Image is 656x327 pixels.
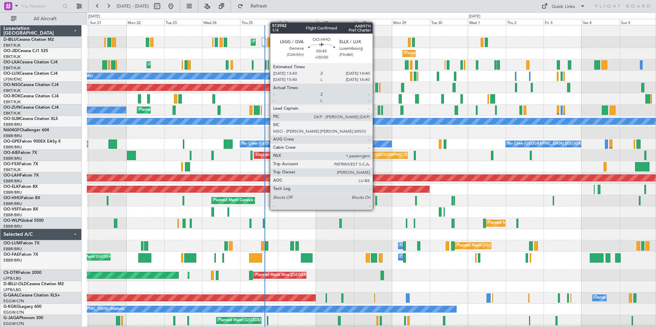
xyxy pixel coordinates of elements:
[3,241,39,245] a: OO-LUMFalcon 7X
[3,167,21,172] a: EBKT/KJK
[126,19,164,25] div: Mon 22
[291,60,419,70] div: A/C Unavailable [GEOGRAPHIC_DATA] ([GEOGRAPHIC_DATA] National)
[3,316,43,320] a: G-JAGAPhenom 300
[3,122,22,127] a: EBBR/BRU
[3,185,38,189] a: OO-ELKFalcon 8X
[3,128,20,132] span: N604GF
[234,1,276,12] button: Refresh
[3,77,22,82] a: LFSN/ENC
[3,282,64,286] a: D-IBLU-OLDCessna Citation M2
[3,207,38,211] a: OO-VSFFalcon 8X
[3,162,38,166] a: OO-FSXFalcon 7X
[3,305,42,309] a: G-KGKGLegacy 600
[488,218,537,228] div: Planned Maint Milan (Linate)
[392,19,430,25] div: Mon 29
[3,271,18,275] span: CS-DTR
[3,94,59,98] a: OO-ROKCessna Citation CJ4
[3,128,49,132] a: N604GFChallenger 604
[3,201,22,206] a: EBBR/BRU
[594,293,606,303] div: Owner
[3,145,22,150] a: EBBR/BRU
[354,19,392,25] div: Sun 28
[149,60,223,70] div: AOG Maint Kortrijk-[GEOGRAPHIC_DATA]
[3,287,21,292] a: LFPB/LBG
[255,270,332,280] div: Planned Maint Nice ([GEOGRAPHIC_DATA])
[89,19,127,25] div: Sun 21
[400,241,447,251] div: Owner Melsbroek Air Base
[3,65,21,71] a: EBKT/KJK
[21,1,60,11] input: Trip Number
[3,173,20,178] span: OO-LAH
[3,106,21,110] span: OO-ZUN
[3,282,27,286] span: D-IBLU-OLD
[3,83,59,87] a: OO-NSGCessna Citation CJ4
[3,276,21,281] a: LFPB/LBG
[3,106,59,110] a: OO-ZUNCessna Citation CJ4
[3,253,19,257] span: OO-FAE
[3,196,21,200] span: OO-HHO
[405,48,484,59] div: Planned Maint Kortrijk-[GEOGRAPHIC_DATA]
[3,49,18,53] span: OO-JID
[538,1,589,12] button: Quick Links
[291,161,371,172] div: Planned Maint Kortrijk-[GEOGRAPHIC_DATA]
[3,38,17,42] span: D-IBLU
[430,19,468,25] div: Tue 30
[139,105,219,115] div: Planned Maint Kortrijk-[GEOGRAPHIC_DATA]
[3,207,19,211] span: OO-VSF
[213,195,270,206] div: Planned Maint Geneva (Cointrin)
[3,321,24,326] a: EGGW/LTN
[3,253,38,257] a: OO-FAEFalcon 7X
[3,140,60,144] a: OO-GPEFalcon 900EX EASy II
[240,19,278,25] div: Thu 25
[218,315,326,326] div: Planned Maint [GEOGRAPHIC_DATA] ([GEOGRAPHIC_DATA])
[3,43,21,48] a: EBKT/KJK
[3,72,58,76] a: OO-LUXCessna Citation CJ4
[507,139,622,149] div: No Crew [GEOGRAPHIC_DATA] ([GEOGRAPHIC_DATA] National)
[329,60,357,70] div: A/C Unavailable
[291,37,419,47] div: A/C Unavailable [GEOGRAPHIC_DATA] ([GEOGRAPHIC_DATA] National)
[3,38,54,42] a: D-IBLUCessna Citation M2
[3,258,22,263] a: EBBR/BRU
[3,151,37,155] a: OO-AIEFalcon 7X
[329,37,438,47] div: A/C Unavailable [GEOGRAPHIC_DATA]-[GEOGRAPHIC_DATA]
[3,60,58,64] a: OO-LXACessna Citation CJ4
[3,241,21,245] span: OO-LUM
[3,133,22,138] a: EBBR/BRU
[552,3,575,10] div: Quick Links
[242,139,357,149] div: No Crew [GEOGRAPHIC_DATA] ([GEOGRAPHIC_DATA] National)
[3,60,20,64] span: OO-LXA
[3,156,22,161] a: EBBR/BRU
[3,72,20,76] span: OO-LUX
[3,293,19,298] span: G-GAAL
[3,310,24,315] a: EGGW/LTN
[3,305,20,309] span: G-KGKG
[3,196,40,200] a: OO-HHOFalcon 8X
[3,246,22,252] a: EBBR/BRU
[3,88,21,93] a: EBKT/KJK
[253,37,329,47] div: Planned Maint Nice ([GEOGRAPHIC_DATA])
[245,4,273,9] span: Refresh
[164,19,202,25] div: Tue 23
[202,19,240,25] div: Wed 24
[3,299,24,304] a: EGGW/LTN
[278,19,316,25] div: Fri 26
[3,117,58,121] a: OO-SLMCessna Citation XLS
[3,190,22,195] a: EBBR/BRU
[468,19,506,25] div: Wed 1
[543,19,582,25] div: Fri 3
[256,150,325,160] div: Unplanned Maint Amsterdam (Schiphol)
[3,179,22,184] a: EBBR/BRU
[3,271,42,275] a: CS-DTRFalcon 2000
[457,241,581,251] div: Planned Maint [GEOGRAPHIC_DATA] ([GEOGRAPHIC_DATA] National)
[3,224,22,229] a: EBBR/BRU
[297,94,377,104] div: Planned Maint Kortrijk-[GEOGRAPHIC_DATA]
[3,151,18,155] span: OO-AIE
[582,19,620,25] div: Sat 4
[88,14,100,20] div: [DATE]
[3,185,19,189] span: OO-ELK
[469,14,480,20] div: [DATE]
[3,173,39,178] a: OO-LAHFalcon 7X
[8,13,74,24] button: All Aircraft
[3,117,20,121] span: OO-SLM
[3,99,21,105] a: EBKT/KJK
